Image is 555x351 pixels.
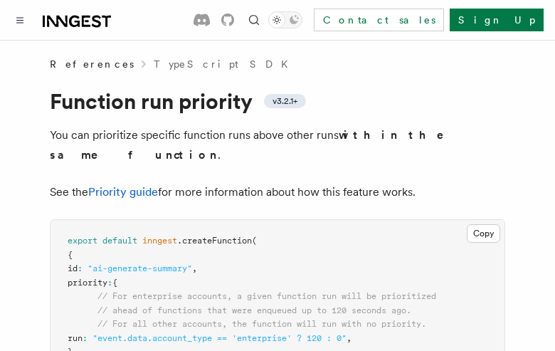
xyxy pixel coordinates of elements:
[97,305,411,315] span: // ahead of functions that were enqueued up to 120 seconds ago.
[11,11,28,28] button: Toggle navigation
[68,263,78,273] span: id
[347,333,351,343] span: ,
[154,57,297,71] a: TypeScript SDK
[92,333,347,343] span: "event.data.account_type == 'enterprise' ? 120 : 0"
[68,333,83,343] span: run
[50,182,505,202] p: See the for more information about how this feature works.
[177,236,252,246] span: .createFunction
[97,291,436,301] span: // For enterprise accounts, a given function run will be prioritized
[83,333,88,343] span: :
[273,95,297,107] span: v3.2.1+
[467,224,500,243] button: Copy
[68,250,73,260] span: {
[192,263,197,273] span: ,
[107,278,112,288] span: :
[252,236,257,246] span: (
[68,236,97,246] span: export
[102,236,137,246] span: default
[50,57,134,71] span: References
[78,263,83,273] span: :
[450,9,544,31] a: Sign Up
[88,263,192,273] span: "ai-generate-summary"
[268,11,302,28] button: Toggle dark mode
[88,185,158,199] a: Priority guide
[50,125,505,165] p: You can prioritize specific function runs above other runs .
[68,278,107,288] span: priority
[245,11,263,28] button: Find something...
[314,9,444,31] a: Contact sales
[97,319,426,329] span: // For all other accounts, the function will run with no priority.
[112,278,117,288] span: {
[142,236,177,246] span: inngest
[50,88,505,114] h1: Function run priority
